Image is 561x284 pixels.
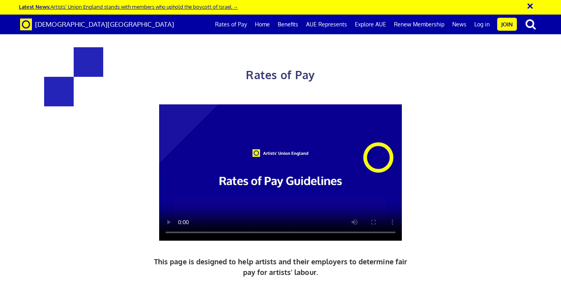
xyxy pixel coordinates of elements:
[351,15,390,34] a: Explore AUE
[470,15,494,34] a: Log in
[518,16,543,32] button: search
[246,68,315,82] span: Rates of Pay
[19,3,50,10] strong: Latest News:
[211,15,251,34] a: Rates of Pay
[19,3,238,10] a: Latest News:Artists’ Union England stands with members who uphold the boycott of Israel →
[390,15,448,34] a: Renew Membership
[448,15,470,34] a: News
[274,15,302,34] a: Benefits
[251,15,274,34] a: Home
[497,18,517,31] a: Join
[302,15,351,34] a: AUE Represents
[35,20,174,28] span: [DEMOGRAPHIC_DATA][GEOGRAPHIC_DATA]
[14,15,180,34] a: Brand [DEMOGRAPHIC_DATA][GEOGRAPHIC_DATA]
